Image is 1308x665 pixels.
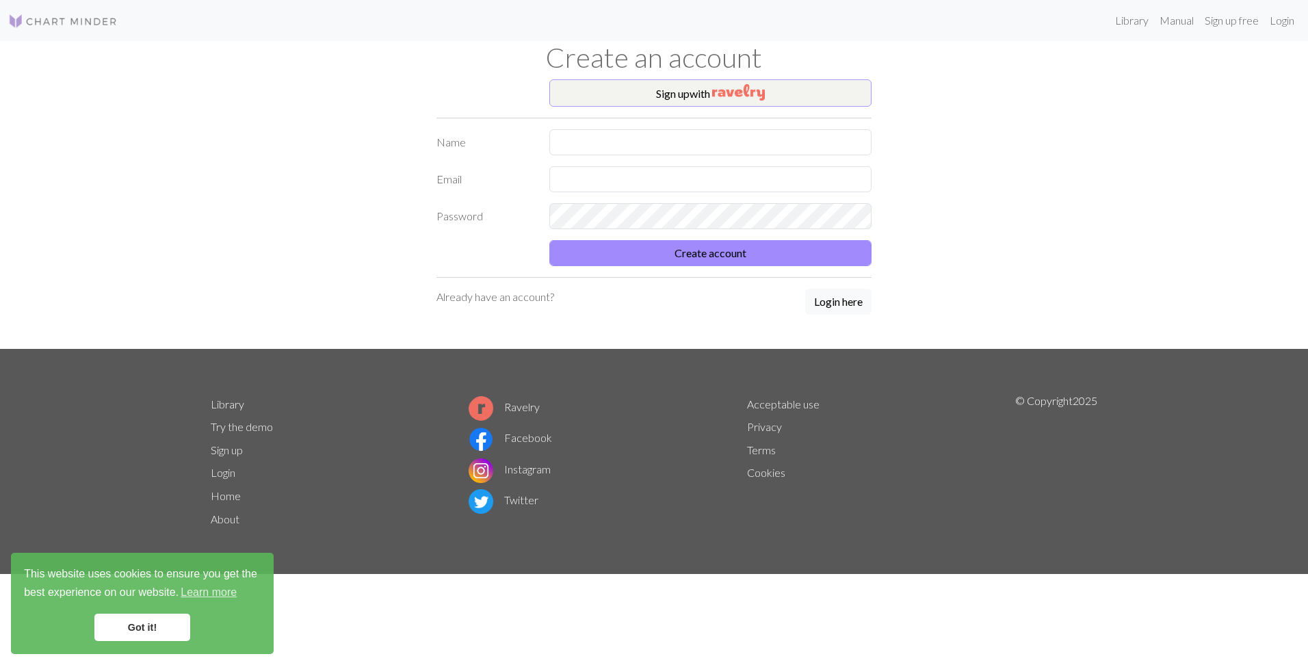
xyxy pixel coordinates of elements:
img: Ravelry [712,84,765,101]
label: Email [428,166,541,192]
a: Sign up [211,443,243,456]
label: Name [428,129,541,155]
a: learn more about cookies [179,582,239,603]
a: Instagram [469,462,551,475]
img: Facebook logo [469,427,493,452]
a: About [211,512,239,525]
button: Sign upwith [549,79,872,107]
span: This website uses cookies to ensure you get the best experience on our website. [24,566,261,603]
p: Already have an account? [436,289,554,305]
button: Create account [549,240,872,266]
img: Ravelry logo [469,396,493,421]
a: Cookies [747,466,785,479]
h1: Create an account [202,41,1106,74]
a: Privacy [747,420,782,433]
a: Twitter [469,493,538,506]
button: Login here [805,289,872,315]
a: Sign up free [1199,7,1264,34]
a: Ravelry [469,400,540,413]
label: Password [428,203,541,229]
img: Logo [8,13,118,29]
a: Try the demo [211,420,273,433]
a: Manual [1154,7,1199,34]
a: Login here [805,289,872,316]
a: Library [211,397,244,410]
img: Twitter logo [469,489,493,514]
a: dismiss cookie message [94,614,190,641]
a: Home [211,489,241,502]
a: Library [1110,7,1154,34]
a: Acceptable use [747,397,820,410]
a: Login [1264,7,1300,34]
a: Login [211,466,235,479]
a: Facebook [469,431,552,444]
a: Terms [747,443,776,456]
div: cookieconsent [11,553,274,654]
img: Instagram logo [469,458,493,483]
p: © Copyright 2025 [1015,393,1097,531]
